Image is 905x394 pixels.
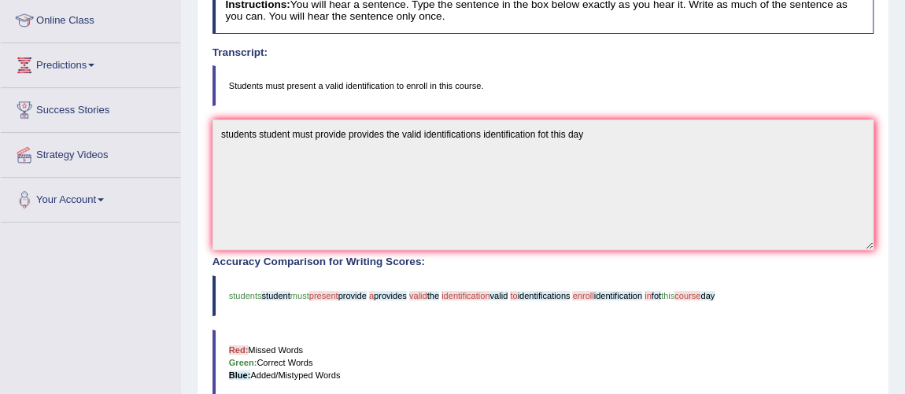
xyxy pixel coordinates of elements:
[261,291,290,300] span: student
[427,291,439,300] span: the
[229,345,249,355] b: Red:
[572,291,593,300] span: enroll
[212,47,874,59] h4: Transcript:
[652,291,661,300] span: fot
[1,43,180,83] a: Predictions
[441,291,489,300] span: identification
[374,291,407,300] span: provides
[229,358,257,367] b: Green:
[1,133,180,172] a: Strategy Videos
[594,291,642,300] span: identification
[517,291,570,300] span: identifications
[1,88,180,127] a: Success Stories
[290,291,309,300] span: must
[645,291,652,300] span: in
[510,291,517,300] span: to
[409,291,427,300] span: valid
[369,291,374,300] span: a
[229,370,251,380] b: Blue:
[309,291,338,300] span: present
[229,291,262,300] span: students
[212,256,874,268] h4: Accuracy Comparison for Writing Scores:
[212,65,874,106] blockquote: Students must present a valid identification to enroll in this course.
[489,291,508,300] span: valid
[674,291,700,300] span: course
[700,291,715,300] span: day
[1,178,180,217] a: Your Account
[661,291,674,300] span: this
[338,291,367,300] span: provide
